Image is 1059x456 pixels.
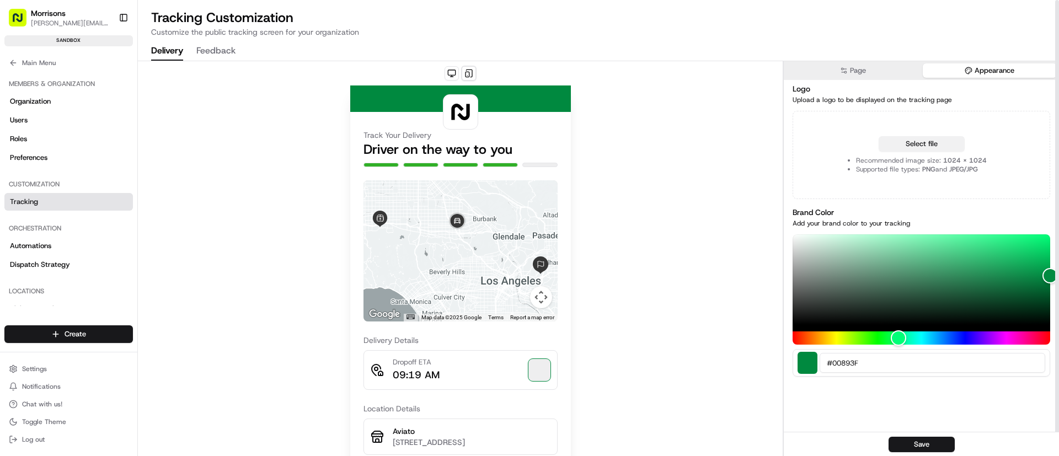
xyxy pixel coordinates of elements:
input: Clear [29,71,182,83]
a: Terms [488,314,504,320]
span: Knowledge Base [22,160,84,171]
img: Google [366,307,403,321]
button: Main Menu [4,55,133,71]
span: Log out [22,435,45,444]
button: Start new chat [188,109,201,122]
button: [PERSON_NAME][EMAIL_ADDRESS][PERSON_NAME][DOMAIN_NAME] [31,19,110,28]
button: Toggle Theme [4,414,133,430]
a: Dispatch Strategy [4,256,133,273]
button: Feedback [196,42,236,61]
a: Pickup Locations [4,300,133,318]
a: Users [4,111,133,129]
a: Powered byPylon [78,186,133,195]
span: Pickup Locations [10,304,65,314]
span: Notifications [22,382,61,391]
span: Create [65,329,86,339]
span: JPEG/JPG [949,165,978,174]
a: Organization [4,93,133,110]
button: Settings [4,361,133,377]
button: Select file [879,136,965,152]
h3: Track Your Delivery [363,130,558,141]
button: Appearance [923,63,1057,78]
span: Map data ©2025 Google [421,314,482,320]
h2: Driver on the way to you [363,141,558,158]
div: 💻 [93,161,102,170]
label: Brand Color [793,207,834,217]
a: 💻API Documentation [89,155,181,175]
label: Logo [793,84,810,94]
li: Supported file types: and [856,165,987,174]
div: 📗 [11,161,20,170]
button: Map camera controls [530,286,552,308]
div: Color [793,234,1050,325]
button: Log out [4,432,133,447]
p: [STREET_ADDRESS] [393,437,550,448]
div: Locations [4,282,133,300]
a: 📗Knowledge Base [7,155,89,175]
span: Tracking [10,197,38,207]
div: Members & Organization [4,75,133,93]
a: Roles [4,130,133,148]
button: Delivery [151,42,183,61]
button: Chat with us! [4,396,133,412]
a: Automations [4,237,133,255]
span: 1024 x 1024 [943,156,987,165]
div: Orchestration [4,219,133,237]
button: Notifications [4,379,133,394]
h2: Tracking Customization [151,9,1046,26]
button: Create [4,325,133,343]
div: We're available if you need us! [38,116,140,125]
p: Upload a logo to be displayed on the tracking page [793,95,1050,104]
span: Organization [10,96,51,106]
img: 1736555255976-a54dd68f-1ca7-489b-9aae-adbdc363a1c4 [11,105,31,125]
p: 09:19 AM [393,367,440,383]
p: Add your brand color to your tracking [793,219,1050,228]
h3: Location Details [363,403,558,414]
span: PNG [922,165,935,174]
span: Automations [10,241,51,251]
p: Aviato [393,426,550,437]
p: Customize the public tracking screen for your organization [151,26,1046,37]
span: Preferences [10,153,47,163]
div: Customization [4,175,133,193]
p: Dropoff ETA [393,357,440,367]
div: Start new chat [38,105,181,116]
button: Keyboard shortcuts [407,314,414,319]
button: Save [889,437,955,452]
p: Welcome 👋 [11,44,201,62]
a: Tracking [4,193,133,211]
img: Nash [11,11,33,33]
h3: Delivery Details [363,335,558,346]
a: Open this area in Google Maps (opens a new window) [366,307,403,321]
button: Morrisons [31,8,66,19]
span: Settings [22,364,47,373]
button: Page [786,63,921,78]
li: Recommended image size: [856,156,987,165]
div: sandbox [4,35,133,46]
span: Main Menu [22,58,56,67]
button: Morrisons[PERSON_NAME][EMAIL_ADDRESS][PERSON_NAME][DOMAIN_NAME] [4,4,114,31]
span: Pylon [110,187,133,195]
a: Preferences [4,149,133,167]
span: Users [10,115,28,125]
span: Toggle Theme [22,417,66,426]
a: Report a map error [510,314,554,320]
span: Dispatch Strategy [10,260,70,270]
span: Roles [10,134,27,144]
div: Hue [793,331,1050,345]
span: API Documentation [104,160,177,171]
span: Chat with us! [22,400,62,409]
